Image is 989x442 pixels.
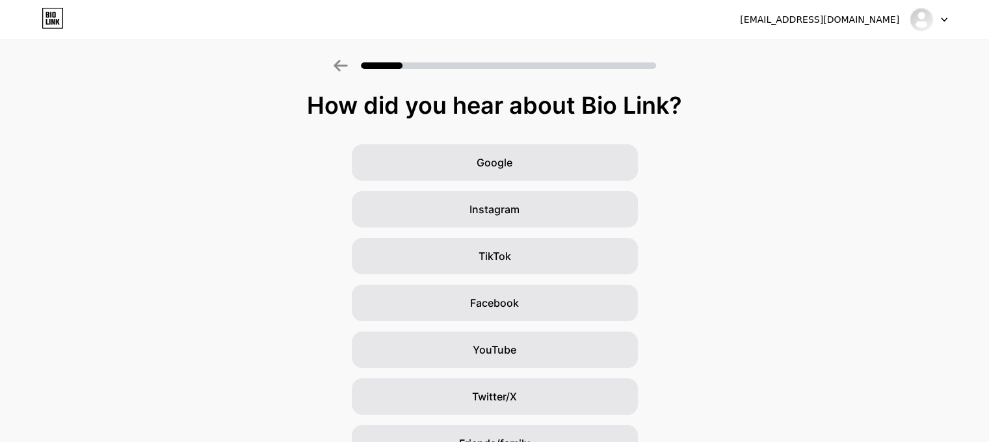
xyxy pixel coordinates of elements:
[7,92,982,118] div: How did you hear about Bio Link?
[477,155,512,170] span: Google
[472,389,517,404] span: Twitter/X
[469,201,520,217] span: Instagram
[470,295,519,311] span: Facebook
[909,7,934,32] img: Nam Hữu
[473,342,516,357] span: YouTube
[740,13,899,27] div: [EMAIL_ADDRESS][DOMAIN_NAME]
[479,248,511,264] span: TikTok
